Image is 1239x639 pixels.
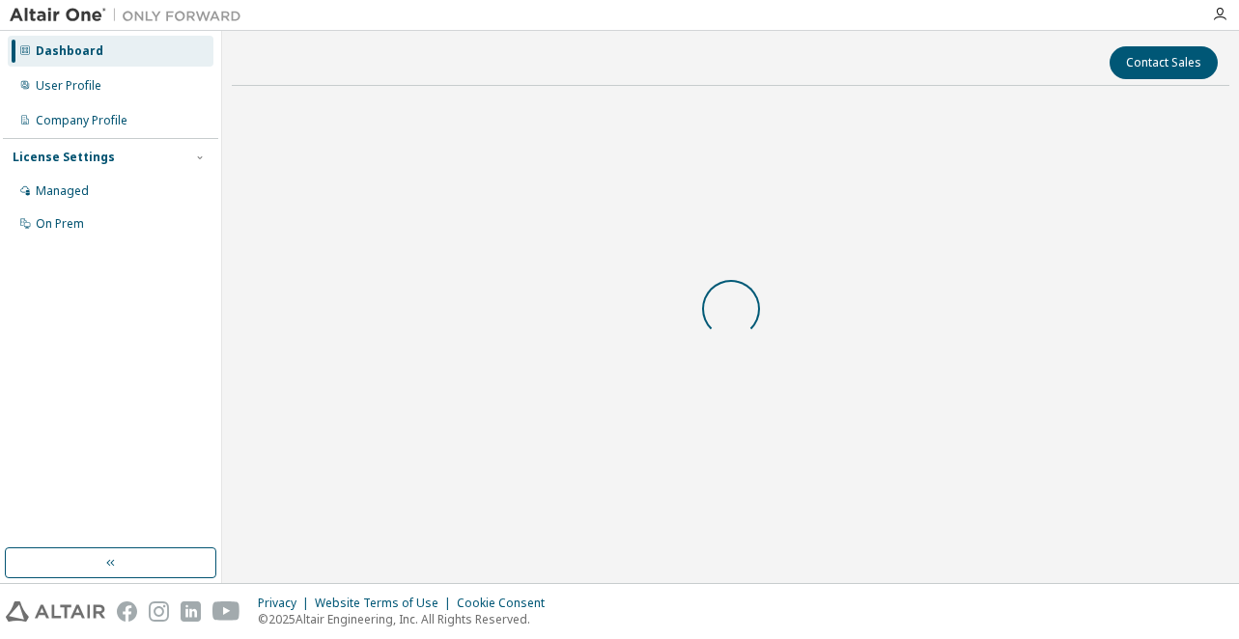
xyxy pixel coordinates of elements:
[36,78,101,94] div: User Profile
[36,43,103,59] div: Dashboard
[212,601,240,622] img: youtube.svg
[149,601,169,622] img: instagram.svg
[315,596,457,611] div: Website Terms of Use
[13,150,115,165] div: License Settings
[181,601,201,622] img: linkedin.svg
[258,596,315,611] div: Privacy
[258,611,556,627] p: © 2025 Altair Engineering, Inc. All Rights Reserved.
[117,601,137,622] img: facebook.svg
[36,216,84,232] div: On Prem
[36,183,89,199] div: Managed
[10,6,251,25] img: Altair One
[36,113,127,128] div: Company Profile
[1110,46,1218,79] button: Contact Sales
[457,596,556,611] div: Cookie Consent
[6,601,105,622] img: altair_logo.svg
